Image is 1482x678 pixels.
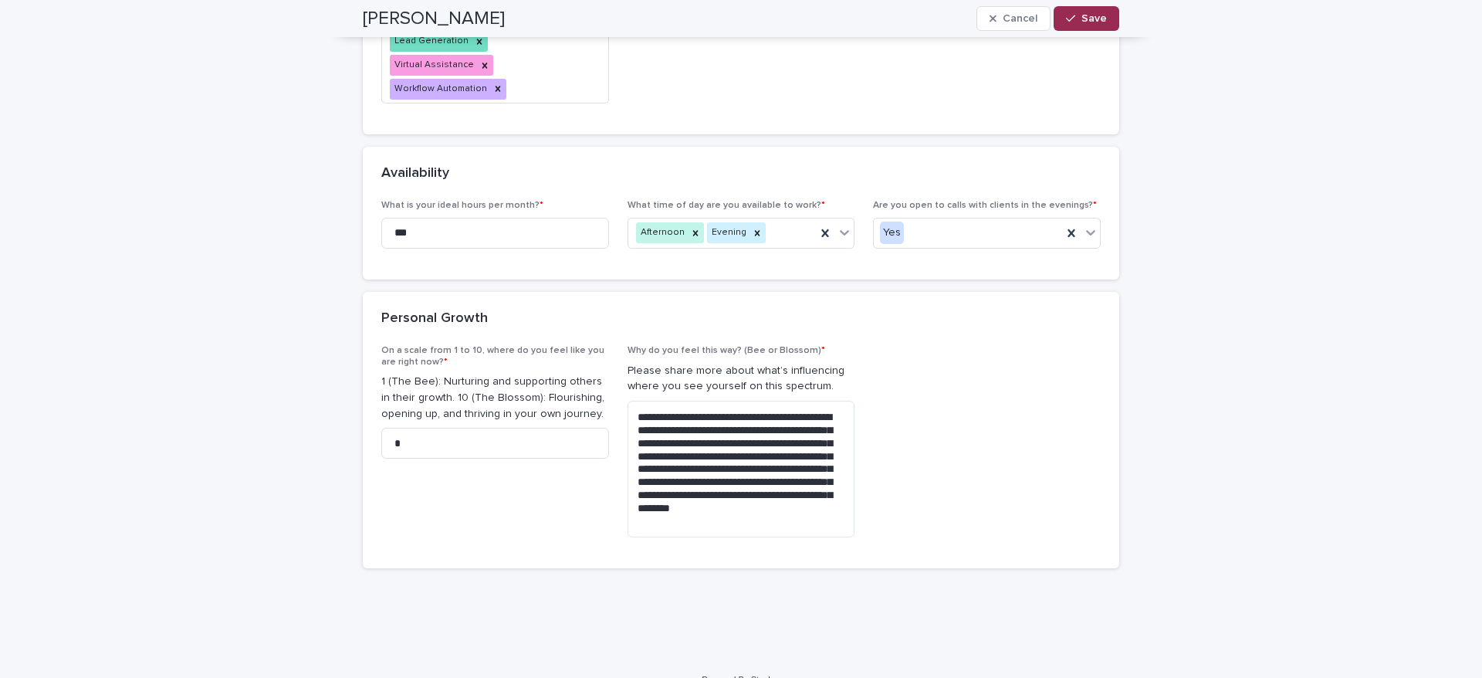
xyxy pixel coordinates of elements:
[1054,6,1119,31] button: Save
[381,201,543,210] span: What is your ideal hours per month?
[628,346,825,355] span: Why do you feel this way? (Bee or Blossom)
[381,310,488,327] h2: Personal Growth
[873,201,1097,210] span: Are you open to calls with clients in the evenings?
[628,201,825,210] span: What time of day are you available to work?
[976,6,1051,31] button: Cancel
[628,363,855,395] p: Please share more about what’s influencing where you see yourself on this spectrum.
[880,222,904,244] div: Yes
[363,8,505,30] h2: [PERSON_NAME]
[1003,13,1037,24] span: Cancel
[381,346,604,366] span: On a scale from 1 to 10, where do you feel like you are right now?
[381,165,449,182] h2: Availability
[390,79,489,100] div: Workflow Automation
[390,31,471,52] div: Lead Generation
[636,222,687,243] div: Afternoon
[1081,13,1107,24] span: Save
[707,222,749,243] div: Evening
[390,55,476,76] div: Virtual Assistance
[381,374,609,422] p: 1 (The Bee): Nurturing and supporting others in their growth. 10 (The Blossom): Flourishing, open...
